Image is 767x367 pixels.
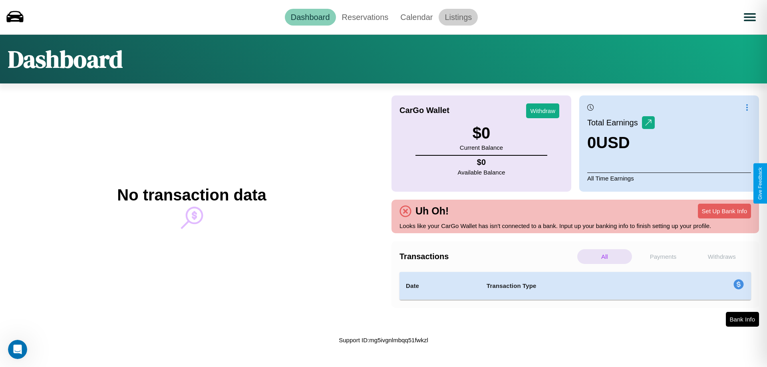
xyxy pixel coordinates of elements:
a: Reservations [336,9,395,26]
h2: No transaction data [117,186,266,204]
table: simple table [399,272,751,300]
p: Current Balance [460,142,503,153]
h4: $ 0 [458,158,505,167]
a: Dashboard [285,9,336,26]
h3: $ 0 [460,124,503,142]
h3: 0 USD [587,134,655,152]
p: Payments [636,249,691,264]
h1: Dashboard [8,43,123,75]
p: Total Earnings [587,115,642,130]
button: Open menu [739,6,761,28]
button: Bank Info [726,312,759,327]
button: Withdraw [526,103,559,118]
h4: Date [406,281,474,291]
button: Set Up Bank Info [698,204,751,218]
iframe: Intercom live chat [8,340,27,359]
p: Available Balance [458,167,505,178]
p: Looks like your CarGo Wallet has isn't connected to a bank. Input up your banking info to finish ... [399,220,751,231]
p: Support ID: mg5ivgnlmbqq51fwkzl [339,335,428,345]
a: Calendar [394,9,439,26]
p: Withdraws [694,249,749,264]
h4: Transactions [399,252,575,261]
h4: Transaction Type [487,281,668,291]
div: Give Feedback [757,167,763,200]
p: All Time Earnings [587,173,751,184]
a: Listings [439,9,478,26]
h4: CarGo Wallet [399,106,449,115]
p: All [577,249,632,264]
h4: Uh Oh! [411,205,453,217]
